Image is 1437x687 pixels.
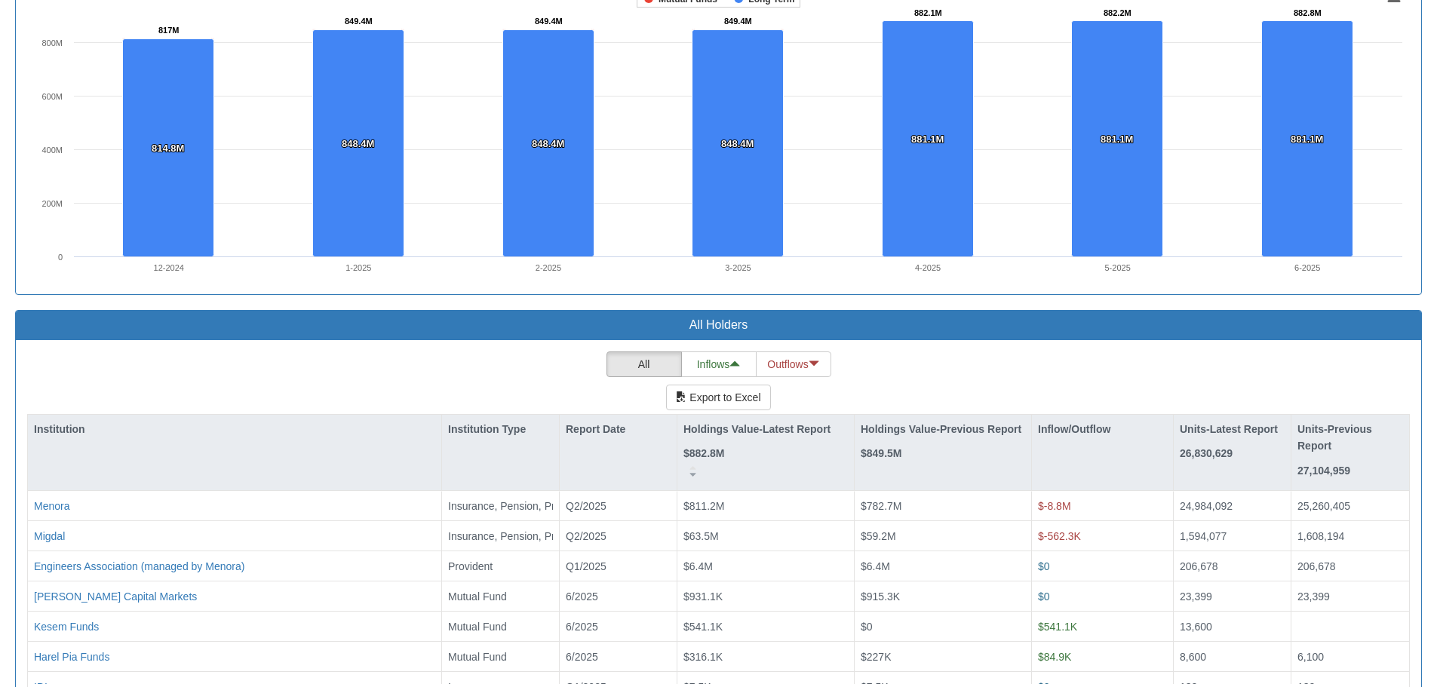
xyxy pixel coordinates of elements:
[532,138,564,149] tspan: 848.4M
[1180,528,1285,543] div: 1,594,077
[915,263,941,272] text: 4-2025
[1101,133,1133,145] tspan: 881.1M
[154,263,184,272] text: 12-2024
[1038,560,1050,572] span: $0
[1038,650,1071,662] span: $84.9K
[1297,649,1403,664] div: 6,100
[41,199,63,208] text: 200M
[1180,447,1233,459] strong: 26,830,629
[536,263,561,272] text: 2-2025
[861,650,891,662] span: $227K
[34,649,109,664] button: Harel Pia Funds
[1038,590,1050,602] span: $0
[1297,528,1403,543] div: 1,608,194
[448,588,553,603] div: Mutual Fund
[683,421,831,437] p: Holdings Value-Latest Report
[861,529,896,541] span: $59.2M
[1038,500,1071,512] span: $-8.8M
[914,8,942,17] tspan: 882.1M
[28,415,441,443] div: Institution
[1297,498,1403,514] div: 25,260,405
[34,528,65,543] button: Migdal
[911,133,944,145] tspan: 881.1M
[1294,263,1320,272] text: 6-2025
[34,498,69,514] button: Menora
[1180,421,1278,437] p: Units-Latest Report
[1180,618,1285,633] div: 13,600
[345,263,371,272] text: 1-2025
[1180,649,1285,664] div: 8,600
[683,650,723,662] span: $316.1K
[560,415,677,443] div: Report Date
[566,588,671,603] div: 6/2025
[1297,588,1403,603] div: 23,399
[683,590,723,602] span: $931.1K
[681,351,757,377] button: Inflows
[448,558,553,573] div: Provident
[342,138,374,149] tspan: 848.4M
[158,26,180,35] tspan: 817M
[861,447,901,459] strong: $849.5M
[1291,133,1323,145] tspan: 881.1M
[861,560,890,572] span: $6.4M
[58,253,63,262] text: 0
[566,649,671,664] div: 6/2025
[1180,498,1285,514] div: 24,984,092
[861,500,901,512] span: $782.7M
[1105,263,1131,272] text: 5-2025
[756,351,831,377] button: Outflows
[606,351,682,377] button: All
[41,38,63,48] text: 800M
[683,620,723,632] span: $541.1K
[448,649,553,664] div: Mutual Fund
[566,528,671,543] div: Q2/2025
[1180,558,1285,573] div: 206,678
[535,17,563,26] tspan: 849.4M
[683,500,724,512] span: $811.2M
[448,498,553,514] div: Insurance, Pension, Provident
[41,146,63,155] text: 400M
[448,618,553,633] div: Mutual Fund
[861,421,1021,437] p: Holdings Value-Previous Report
[152,143,184,154] tspan: 814.8M
[683,560,713,572] span: $6.4M
[861,590,900,602] span: $915.3K
[566,498,671,514] div: Q2/2025
[566,618,671,633] div: 6/2025
[34,618,99,633] button: Kesem Funds
[683,529,719,541] span: $63.5M
[721,138,754,149] tspan: 848.4M
[666,385,770,410] button: Export to Excel
[442,415,559,443] div: Institution Type
[27,318,1410,332] h3: All Holders
[1297,558,1403,573] div: 206,678
[566,558,671,573] div: Q1/2025
[1038,620,1077,632] span: $541.1K
[1180,588,1285,603] div: 23,399
[1104,8,1131,17] tspan: 882.2M
[41,92,63,101] text: 600M
[1294,8,1322,17] tspan: 882.8M
[345,17,373,26] tspan: 849.4M
[34,558,244,573] button: Engineers Association (managed by Menora)
[1038,529,1081,541] span: $-562.3K
[1297,421,1403,455] p: Units-Previous Report
[448,528,553,543] div: Insurance, Pension, Provident
[1297,465,1350,477] strong: 27,104,959
[724,17,752,26] tspan: 849.4M
[861,620,873,632] span: $0
[683,447,724,459] strong: $882.8M
[725,263,751,272] text: 3-2025
[34,588,197,603] button: [PERSON_NAME] Capital Markets
[1032,415,1173,443] div: Inflow/Outflow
